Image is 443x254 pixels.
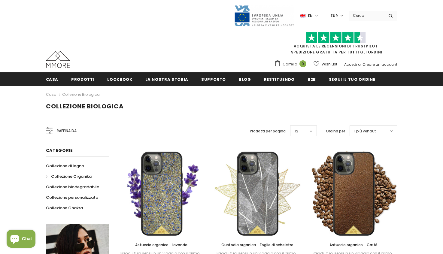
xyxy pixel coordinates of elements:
[308,77,316,82] span: B2B
[62,92,100,97] a: Collezione biologica
[46,182,99,192] a: Collezione biodegradabile
[264,72,295,86] a: Restituendo
[51,174,92,179] span: Collezione Organika
[46,161,84,171] a: Collezione di legno
[135,242,187,247] span: Astuccio organico - lavanda
[46,163,84,169] span: Collezione di legno
[46,51,70,68] img: Casi MMORE
[234,5,294,27] img: Javni Razpis
[363,62,397,67] a: Creare un account
[46,184,99,190] span: Collezione biodegradabile
[295,128,298,134] span: 12
[274,35,397,55] span: SPEDIZIONE GRATUITA PER TUTTI GLI ORDINI
[46,72,59,86] a: Casa
[201,77,226,82] span: supporto
[283,61,297,67] span: Carrello
[5,230,37,249] inbox-online-store-chat: Shopify online store chat
[234,13,294,18] a: Javni Razpis
[46,203,83,213] a: Collezione Chakra
[107,72,132,86] a: Lookbook
[250,128,286,134] label: Prodotti per pagina
[46,205,83,211] span: Collezione Chakra
[329,72,375,86] a: Segui il tuo ordine
[308,72,316,86] a: B2B
[299,60,306,67] span: 0
[349,11,384,20] input: Search Site
[221,242,293,247] span: Custodia organica - Foglie di scheletro
[322,61,337,67] span: Wish List
[214,242,301,248] a: Custodia organica - Foglie di scheletro
[264,77,295,82] span: Restituendo
[46,91,56,98] a: Casa
[46,147,73,153] span: Categorie
[145,72,188,86] a: La nostra storia
[326,128,345,134] label: Ordina per
[201,72,226,86] a: supporto
[46,77,59,82] span: Casa
[107,77,132,82] span: Lookbook
[71,72,94,86] a: Prodotti
[354,128,377,134] span: I più venduti
[71,77,94,82] span: Prodotti
[308,13,313,19] span: en
[274,60,309,69] a: Carrello 0
[294,44,378,49] a: Acquista le recensioni di TrustPilot
[46,102,124,110] span: Collezione biologica
[239,77,251,82] span: Blog
[300,13,305,18] img: i-lang-1.png
[239,72,251,86] a: Blog
[46,171,92,182] a: Collezione Organika
[314,59,337,69] a: Wish List
[46,192,98,203] a: Collezione personalizzata
[331,13,338,19] span: EUR
[344,62,357,67] a: Accedi
[145,77,188,82] span: La nostra storia
[306,32,366,44] img: Fidati di Pilot Stars
[310,242,397,248] a: Astuccio organico - Caffè
[329,242,378,247] span: Astuccio organico - Caffè
[118,242,205,248] a: Astuccio organico - lavanda
[358,62,362,67] span: or
[46,195,98,200] span: Collezione personalizzata
[329,77,375,82] span: Segui il tuo ordine
[57,128,77,134] span: Raffina da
